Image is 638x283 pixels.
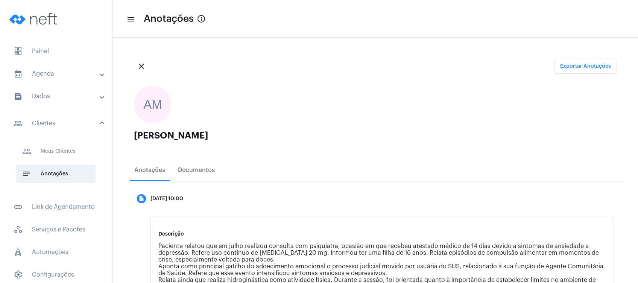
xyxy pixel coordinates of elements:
span: Exportar Anotações [560,64,611,69]
mat-icon: sidenav icon [14,92,23,101]
div: [PERSON_NAME] [134,131,617,140]
div: [DATE] 10:00 [150,196,183,202]
span: sidenav icon [14,47,23,56]
mat-icon: info_outlined [197,14,206,23]
mat-expansion-panel-header: sidenav iconClientes [5,111,112,135]
mat-panel-title: Dados [14,92,100,101]
mat-expansion-panel-header: sidenav iconAgenda [5,65,112,83]
span: Anotações [16,165,96,183]
mat-icon: description [138,196,144,202]
mat-panel-title: Agenda [14,69,100,78]
mat-icon: sidenav icon [14,69,23,78]
mat-icon: sidenav icon [22,147,31,156]
div: Anotações [134,167,165,173]
mat-icon: close [137,62,146,71]
p: Descrição [158,231,606,237]
span: Meus Clientes [16,142,96,160]
mat-icon: sidenav icon [126,15,134,24]
mat-icon: sidenav icon [14,202,23,211]
button: Exportar Anotações [554,59,617,74]
mat-expansion-panel-header: sidenav iconDados [5,87,112,105]
span: Serviços e Pacotes [8,221,105,239]
span: Automações [8,243,105,261]
img: logo-neft-novo-2.png [6,4,62,34]
span: sidenav icon [14,248,23,257]
span: sidenav icon [14,270,23,279]
span: Link de Agendamento [8,198,105,216]
span: Anotações [144,13,194,25]
span: Painel [8,42,105,60]
div: AM [134,86,172,123]
div: Documentos [178,167,215,173]
span: sidenav icon [14,225,23,234]
mat-panel-title: Clientes [14,119,100,128]
div: sidenav iconClientes [5,135,112,193]
mat-icon: sidenav icon [14,119,23,128]
mat-icon: sidenav icon [22,169,31,178]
